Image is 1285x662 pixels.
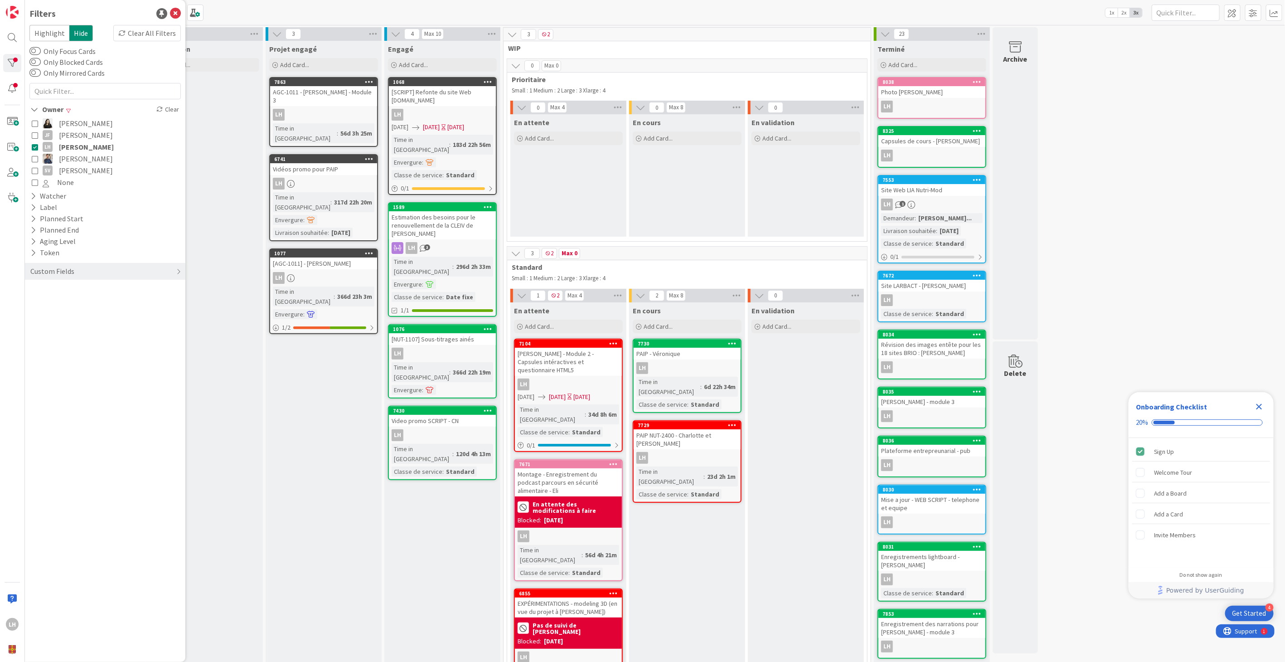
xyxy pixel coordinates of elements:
[878,396,985,408] div: [PERSON_NAME] - module 3
[270,178,377,190] div: LH
[389,183,496,194] div: 0/1
[29,47,41,56] button: Only Focus Cards
[878,150,985,161] div: LH
[1004,54,1028,64] div: Archive
[6,643,19,656] img: avatar
[270,249,377,269] div: 1077[AGC-1011] - [PERSON_NAME]
[548,290,563,301] span: 2
[1132,504,1270,524] div: Add a Card is incomplete.
[878,339,985,359] div: Révision des images entête pour les 18 sites BRIO : [PERSON_NAME]
[512,75,856,84] span: Prioritaire
[451,140,493,150] div: 183d 22h 56m
[881,309,932,319] div: Classe de service
[389,407,496,415] div: 7430
[881,239,932,248] div: Classe de service
[29,190,67,202] div: Watcher
[389,86,496,106] div: [SCRIPT] Refonte du site Web [DOMAIN_NAME]
[274,156,377,162] div: 6741
[883,389,985,395] div: 8035
[338,128,374,138] div: 56d 3h 25m
[392,348,403,360] div: LH
[29,224,80,236] div: Planned End
[59,153,113,165] span: [PERSON_NAME]
[878,176,985,196] div: 7553Site Web LIA Nutri-Mod
[634,421,741,449] div: 7729PAIP NUT-2400 - Charlotte et [PERSON_NAME]
[512,275,858,282] p: Small : 1 Medium : 2 Large : 3 Xlarge : 4
[881,199,893,210] div: LH
[544,63,558,68] div: Max 0
[878,101,985,112] div: LH
[404,29,420,39] span: 4
[1166,585,1244,596] span: Powered by UserGuiding
[389,429,496,441] div: LH
[530,290,546,301] span: 1
[515,460,622,468] div: 7671
[155,104,181,115] div: Clear
[669,105,683,110] div: Max 8
[69,25,93,41] span: Hide
[636,362,648,374] div: LH
[878,361,985,373] div: LH
[6,6,19,19] img: Visit kanbanzone.com
[636,399,687,409] div: Classe de service
[332,197,374,207] div: 317d 22h 20m
[393,326,496,332] div: 1076
[518,427,568,437] div: Classe de service
[442,292,444,302] span: :
[525,134,554,142] span: Add Card...
[515,589,622,618] div: 6855EXPÉRIMENTATIONS - modeling 3D (en vue du projet à [PERSON_NAME])
[329,228,353,238] div: [DATE]
[334,292,335,302] span: :
[883,177,985,183] div: 7553
[1136,401,1207,412] div: Onboarding Checklist
[274,250,377,257] div: 1077
[878,543,985,571] div: 8031Enregistrements lightboard - [PERSON_NAME]
[1129,438,1274,565] div: Checklist items
[29,25,69,41] span: Highlight
[1118,8,1130,17] span: 2x
[389,203,496,239] div: 1589Estimation des besoins pour le renouvellement de la CLEIV de [PERSON_NAME]
[933,309,966,319] div: Standard
[59,141,114,153] span: [PERSON_NAME]
[270,155,377,175] div: 6741Vidéos promo pour PAIP
[1154,446,1174,457] div: Sign Up
[519,341,622,347] div: 7104
[936,226,937,236] span: :
[273,228,328,238] div: Livraison souhaitée
[881,101,893,112] div: LH
[43,154,53,164] img: MW
[444,292,475,302] div: Date fixe
[451,367,493,377] div: 366d 22h 19m
[273,192,330,212] div: Time in [GEOGRAPHIC_DATA]
[330,197,332,207] span: :
[644,134,673,142] span: Add Card...
[549,392,566,402] span: [DATE]
[1154,467,1193,478] div: Welcome Tour
[270,272,377,284] div: LH
[270,155,377,163] div: 6741
[1154,509,1183,520] div: Add a Card
[508,44,859,53] span: WIP
[389,78,496,86] div: 1068
[422,279,423,289] span: :
[29,58,41,67] button: Only Blocked Cards
[273,178,285,190] div: LH
[392,257,452,277] div: Time in [GEOGRAPHIC_DATA]
[881,361,893,373] div: LH
[550,105,564,110] div: Max 4
[1106,8,1118,17] span: 1x
[524,248,540,259] span: 3
[768,290,783,301] span: 0
[687,399,689,409] span: :
[1152,5,1220,21] input: Quick Filter...
[392,157,422,167] div: Envergure
[878,331,985,359] div: 8034Révision des images entête pour les 18 sites BRIO : [PERSON_NAME]
[389,348,496,360] div: LH
[406,242,417,254] div: LH
[878,486,985,494] div: 8030
[515,531,622,542] div: LH
[401,184,409,193] span: 0 / 1
[423,122,440,132] span: [DATE]
[515,348,622,376] div: [PERSON_NAME] - Module 2 - Capsules intéractives et questionnaire HTML5
[883,331,985,338] div: 8034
